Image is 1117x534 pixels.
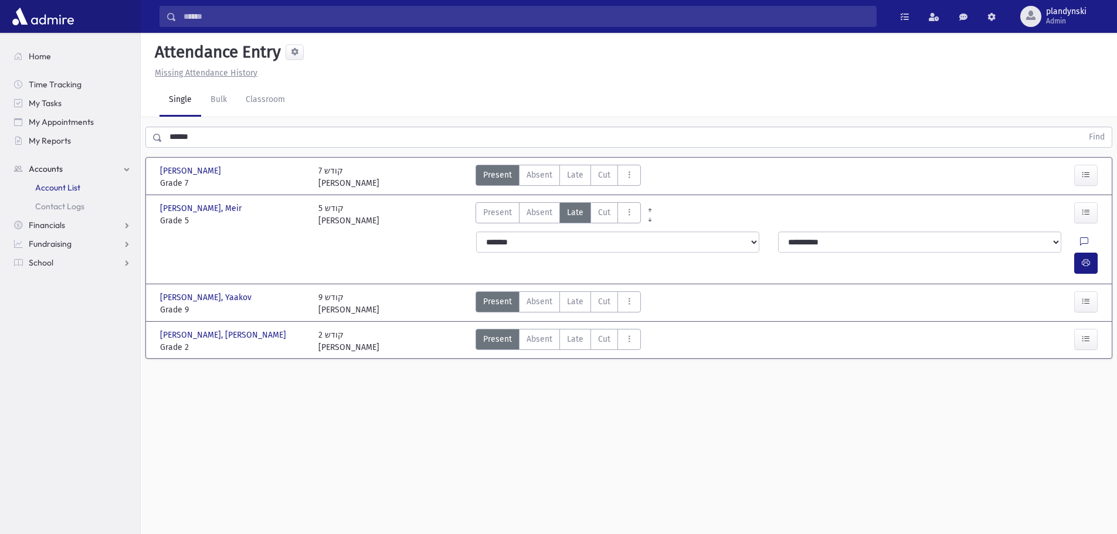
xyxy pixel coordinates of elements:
[5,234,140,253] a: Fundraising
[5,131,140,150] a: My Reports
[598,206,610,219] span: Cut
[160,177,307,189] span: Grade 7
[5,197,140,216] a: Contact Logs
[598,169,610,181] span: Cut
[476,291,641,316] div: AttTypes
[5,253,140,272] a: School
[1082,127,1112,147] button: Find
[29,257,53,268] span: School
[5,94,140,113] a: My Tasks
[318,291,379,316] div: 9 קודש [PERSON_NAME]
[5,159,140,178] a: Accounts
[483,333,512,345] span: Present
[5,216,140,234] a: Financials
[476,165,641,189] div: AttTypes
[160,341,307,353] span: Grade 2
[160,202,244,215] span: [PERSON_NAME], Meir
[29,51,51,62] span: Home
[483,169,512,181] span: Present
[159,84,201,117] a: Single
[160,291,254,304] span: [PERSON_NAME], Yaakov
[29,79,82,90] span: Time Tracking
[598,295,610,308] span: Cut
[29,135,71,146] span: My Reports
[527,295,552,308] span: Absent
[1046,16,1087,26] span: Admin
[567,206,583,219] span: Late
[1046,7,1087,16] span: plandynski
[160,329,288,341] span: [PERSON_NAME], [PERSON_NAME]
[29,117,94,127] span: My Appointments
[176,6,876,27] input: Search
[318,202,379,227] div: 5 קודש [PERSON_NAME]
[527,333,552,345] span: Absent
[5,178,140,197] a: Account List
[35,182,80,193] span: Account List
[318,165,379,189] div: 7 קודש [PERSON_NAME]
[9,5,77,28] img: AdmirePro
[567,169,583,181] span: Late
[476,329,641,353] div: AttTypes
[483,295,512,308] span: Present
[236,84,294,117] a: Classroom
[598,333,610,345] span: Cut
[527,206,552,219] span: Absent
[150,68,257,78] a: Missing Attendance History
[201,84,236,117] a: Bulk
[5,75,140,94] a: Time Tracking
[160,215,307,227] span: Grade 5
[567,295,583,308] span: Late
[476,202,641,227] div: AttTypes
[29,220,65,230] span: Financials
[29,239,72,249] span: Fundraising
[35,201,84,212] span: Contact Logs
[150,42,281,62] h5: Attendance Entry
[5,47,140,66] a: Home
[567,333,583,345] span: Late
[160,304,307,316] span: Grade 9
[527,169,552,181] span: Absent
[318,329,379,353] div: 2 קודש [PERSON_NAME]
[29,98,62,108] span: My Tasks
[155,68,257,78] u: Missing Attendance History
[483,206,512,219] span: Present
[5,113,140,131] a: My Appointments
[160,165,223,177] span: [PERSON_NAME]
[29,164,63,174] span: Accounts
